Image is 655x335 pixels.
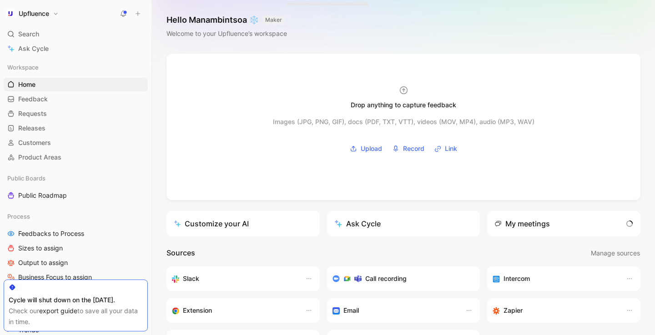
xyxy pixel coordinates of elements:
[18,258,68,267] span: Output to assign
[18,273,92,282] span: Business Focus to assign
[4,171,148,185] div: Public Boards
[18,95,48,104] span: Feedback
[347,142,385,155] button: Upload
[4,227,148,240] a: Feedbacks to Process
[4,7,61,20] button: UpfluenceUpfluence
[18,29,39,40] span: Search
[262,15,285,25] button: MAKER
[493,305,617,316] div: Capture feedback from thousands of sources with Zapier (survey results, recordings, sheets, etc).
[591,248,640,259] span: Manage sources
[4,150,148,164] a: Product Areas
[4,171,148,202] div: Public BoardsPublic Roadmap
[174,218,249,229] div: Customize your AI
[351,100,456,110] div: Drop anything to capture feedback
[365,273,407,284] h3: Call recording
[166,15,287,25] h1: Hello Manambintsoa ❄️
[18,244,63,253] span: Sizes to assign
[18,138,51,147] span: Customers
[327,211,480,236] button: Ask Cycle
[273,116,534,127] div: Images (JPG, PNG, GIF), docs (PDF, TXT, VTT), videos (MOV, MP4), audio (MP3, WAV)
[445,143,457,154] span: Link
[4,107,148,120] a: Requests
[18,43,49,54] span: Ask Cycle
[172,305,296,316] div: Capture feedback from anywhere on the web
[6,9,15,18] img: Upfluence
[4,60,148,74] div: Workspace
[333,273,468,284] div: Record & transcribe meetings from Zoom, Meet & Teams.
[7,212,30,221] span: Process
[334,218,381,229] div: Ask Cycle
[4,189,148,202] a: Public Roadmap
[431,142,460,155] button: Link
[4,121,148,135] a: Releases
[183,305,212,316] h3: Extension
[183,273,199,284] h3: Slack
[4,210,148,284] div: ProcessFeedbacks to ProcessSizes to assignOutput to assignBusiness Focus to assign
[4,27,148,41] div: Search
[361,143,382,154] span: Upload
[4,210,148,223] div: Process
[166,28,287,39] div: Welcome to your Upfluence’s workspace
[166,211,320,236] a: Customize your AI
[7,174,45,183] span: Public Boards
[19,10,49,18] h1: Upfluence
[172,273,296,284] div: Sync your customers, send feedback and get updates in Slack
[494,218,550,229] div: My meetings
[9,295,143,305] div: Cycle will shut down on the [DATE].
[39,307,77,315] a: export guide
[4,256,148,270] a: Output to assign
[4,92,148,106] a: Feedback
[504,273,530,284] h3: Intercom
[343,305,359,316] h3: Email
[403,143,424,154] span: Record
[389,142,428,155] button: Record
[4,78,148,91] a: Home
[4,136,148,150] a: Customers
[18,191,67,200] span: Public Roadmap
[4,241,148,255] a: Sizes to assign
[18,124,45,133] span: Releases
[166,247,195,259] h2: Sources
[590,247,640,259] button: Manage sources
[18,109,47,118] span: Requests
[18,153,61,162] span: Product Areas
[18,229,84,238] span: Feedbacks to Process
[4,42,148,55] a: Ask Cycle
[333,305,457,316] div: Forward emails to your feedback inbox
[7,63,39,72] span: Workspace
[18,80,35,89] span: Home
[493,273,617,284] div: Sync your customers, send feedback and get updates in Intercom
[504,305,523,316] h3: Zapier
[4,270,148,284] a: Business Focus to assign
[9,305,143,327] div: Check our to save all your data in time.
